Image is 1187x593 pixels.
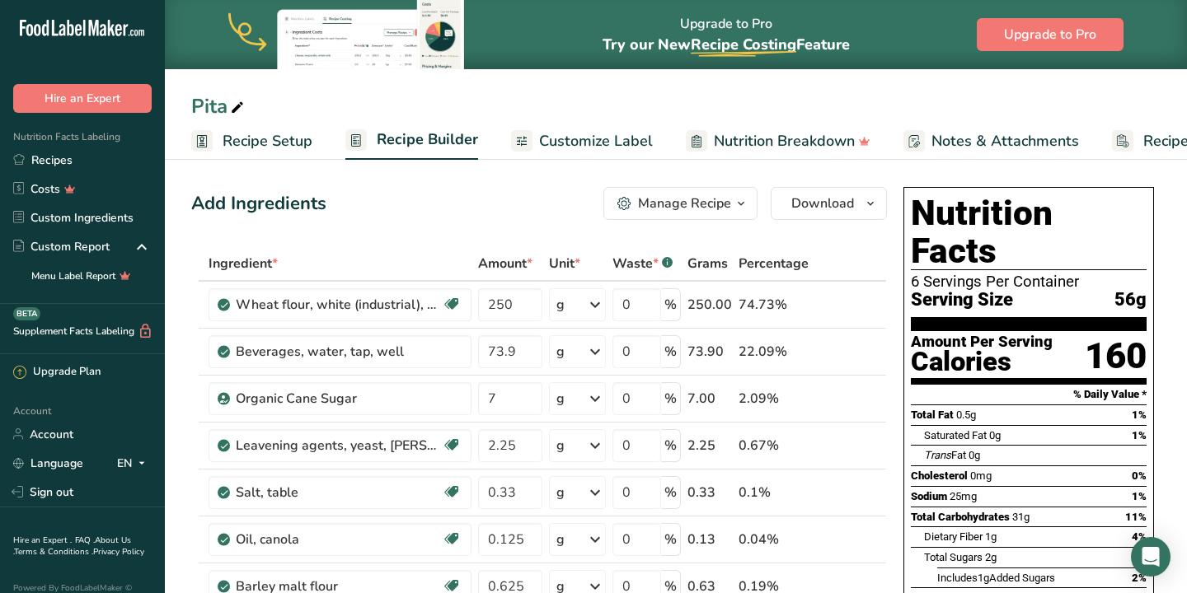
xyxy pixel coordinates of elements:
span: 1g [978,572,989,584]
a: Customize Label [511,123,653,160]
button: Hire an Expert [13,84,152,113]
span: Percentage [739,254,809,273]
a: Nutrition Breakdown [686,123,870,160]
span: Upgrade to Pro [1004,25,1096,44]
div: 0.33 [687,483,732,502]
span: 1% [1132,490,1147,502]
div: 0.04% [739,530,809,549]
div: Open Intercom Messenger [1131,537,1171,577]
div: Salt, table [236,483,442,502]
span: Notes & Attachments [931,130,1079,152]
div: Leavening agents, yeast, [PERSON_NAME], active dry [236,436,442,455]
span: 1% [1132,429,1147,441]
span: Recipe Setup [223,130,312,152]
span: 1% [1132,409,1147,421]
a: Privacy Policy [93,546,144,558]
div: 74.73% [739,295,809,315]
span: 2g [985,551,997,563]
span: 2% [1132,572,1147,584]
div: Custom Report [13,238,110,255]
span: Dietary Fiber [924,530,983,543]
span: 0mg [970,469,992,482]
h1: Nutrition Facts [911,194,1147,270]
div: 22.09% [739,342,809,362]
div: 2.09% [739,389,809,409]
div: 6 Servings Per Container [911,273,1147,290]
span: Total Fat [911,409,954,421]
div: 0.13 [687,530,732,549]
div: Add Ingredients [191,190,326,217]
span: 0.5g [956,409,976,421]
span: 11% [1125,511,1147,523]
a: Language [13,449,83,478]
span: Unit [549,254,580,273]
span: 0g [989,429,1001,441]
div: Oil, canola [236,530,442,549]
div: 0.1% [739,483,809,502]
span: 31g [1012,511,1030,523]
span: Total Sugars [924,551,983,563]
div: Upgrade to Pro [603,1,850,69]
div: EN [117,453,152,473]
a: Notes & Attachments [903,123,1079,160]
div: 0.67% [739,436,809,455]
span: Serving Size [911,290,1013,311]
span: Try our New Feature [603,35,850,54]
button: Upgrade to Pro [977,18,1124,51]
a: Terms & Conditions . [14,546,93,558]
a: FAQ . [75,535,95,546]
span: 1g [985,530,997,543]
button: Manage Recipe [603,187,758,220]
div: Calories [911,350,1053,374]
span: 0g [969,449,980,461]
a: Recipe Setup [191,123,312,160]
span: Recipe Builder [377,128,478,151]
div: 250.00 [687,295,732,315]
span: 0% [1132,469,1147,482]
a: About Us . [13,535,131,558]
div: 2.25 [687,436,732,455]
div: 160 [1085,334,1147,378]
span: Grams [687,254,728,273]
span: Saturated Fat [924,429,987,441]
span: Cholesterol [911,469,968,482]
a: Hire an Expert . [13,535,72,546]
div: g [556,295,565,315]
div: g [556,389,565,409]
span: Amount [478,254,533,273]
button: Download [771,187,887,220]
span: Total Carbohydrates [911,511,1010,523]
div: g [556,436,565,455]
span: Ingredient [209,254,278,273]
span: 4% [1132,530,1147,543]
div: 7.00 [687,389,732,409]
div: Waste [612,254,673,273]
div: Wheat flour, white (industrial), 15% protein, bleached, unenriched [236,295,442,315]
div: g [556,530,565,549]
span: Recipe Costing [691,35,796,54]
span: Nutrition Breakdown [714,130,855,152]
span: Customize Label [539,130,653,152]
a: Recipe Builder [345,121,478,161]
span: Includes Added Sugars [937,572,1055,584]
div: 73.90 [687,342,732,362]
section: % Daily Value * [911,385,1147,404]
i: Trans [924,449,951,461]
div: BETA [13,307,40,320]
div: Amount Per Serving [911,334,1053,350]
span: Download [791,194,854,213]
span: 56g [1114,290,1147,311]
span: Sodium [911,490,947,502]
span: Fat [924,449,966,461]
div: g [556,483,565,502]
div: Manage Recipe [638,194,731,213]
span: 25mg [950,490,977,502]
div: g [556,342,565,362]
div: Organic Cane Sugar [236,389,442,409]
div: Pita [191,91,247,121]
div: Upgrade Plan [13,364,101,381]
div: Beverages, water, tap, well [236,342,442,362]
